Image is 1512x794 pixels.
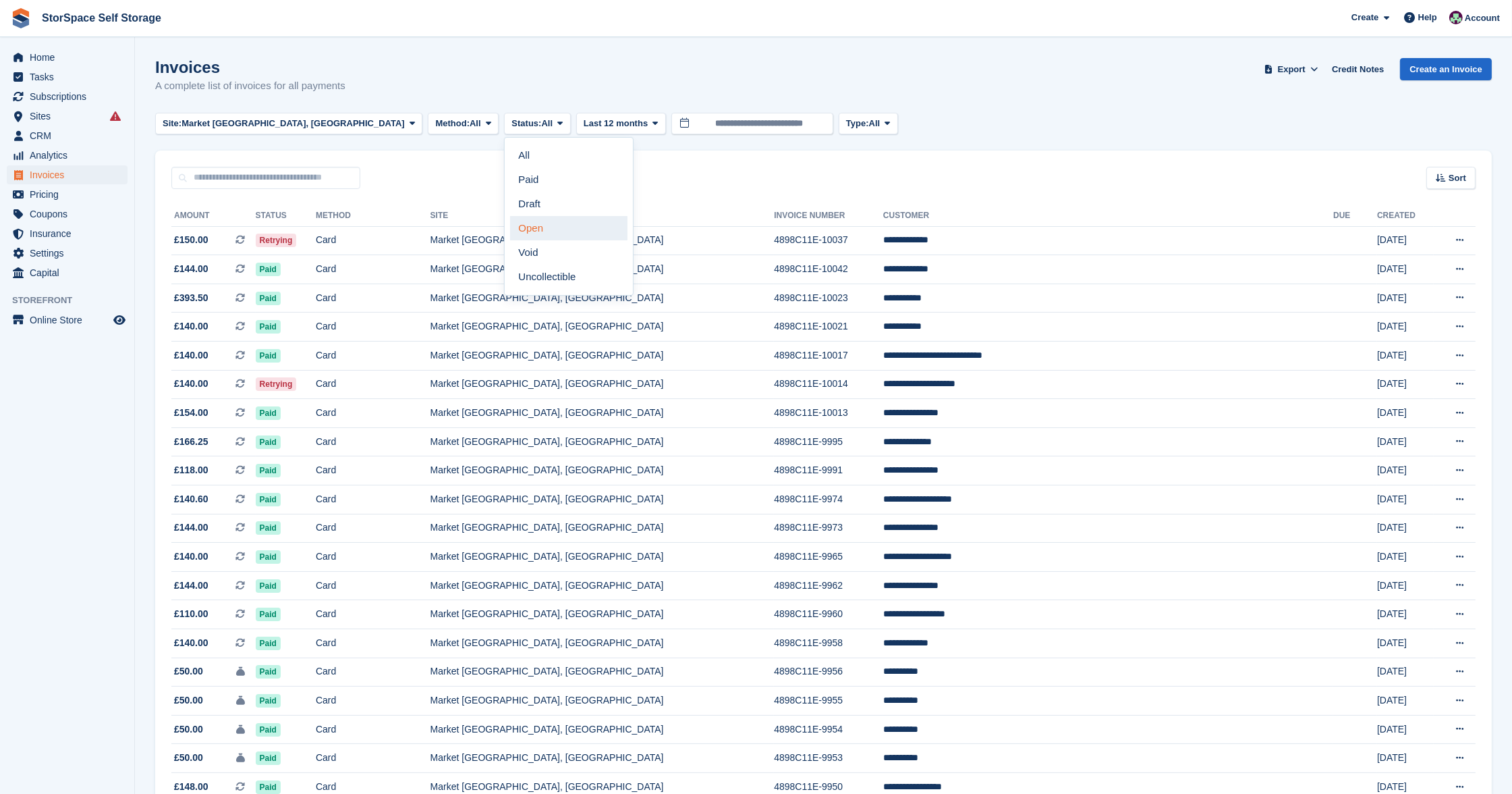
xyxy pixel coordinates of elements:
td: Card [316,658,430,687]
td: [DATE] [1377,687,1434,716]
td: Card [316,744,430,773]
th: Method [316,205,430,227]
td: Market [GEOGRAPHIC_DATA], [GEOGRAPHIC_DATA] [430,543,775,572]
td: Card [316,514,430,543]
td: Card [316,427,430,456]
td: Market [GEOGRAPHIC_DATA], [GEOGRAPHIC_DATA] [430,226,775,255]
td: 4898C11E-9956 [774,658,883,687]
span: Paid [256,349,281,363]
td: Market [GEOGRAPHIC_DATA], [GEOGRAPHIC_DATA] [430,313,775,342]
td: Market [GEOGRAPHIC_DATA], [GEOGRAPHIC_DATA] [430,485,775,514]
a: All [510,143,627,167]
td: Card [316,687,430,716]
span: Capital [30,263,111,282]
a: Create an Invoice [1400,58,1492,80]
td: 4898C11E-9960 [774,600,883,629]
span: £50.00 [174,693,203,708]
span: Paid [256,493,281,506]
span: £144.00 [174,521,208,535]
td: Market [GEOGRAPHIC_DATA], [GEOGRAPHIC_DATA] [430,370,775,399]
td: Card [316,284,430,313]
a: Draft [510,192,627,216]
a: menu [7,146,128,165]
td: Market [GEOGRAPHIC_DATA], [GEOGRAPHIC_DATA] [430,342,775,371]
span: Type: [846,117,869,130]
span: All [869,117,880,130]
span: Method: [435,117,470,130]
td: [DATE] [1377,571,1434,600]
td: 4898C11E-10021 [774,313,883,342]
button: Export [1262,58,1321,80]
td: Market [GEOGRAPHIC_DATA], [GEOGRAPHIC_DATA] [430,744,775,773]
span: £110.00 [174,607,208,621]
a: menu [7,263,128,282]
td: [DATE] [1377,744,1434,773]
span: Storefront [12,294,134,307]
span: Export [1278,63,1306,76]
td: [DATE] [1377,456,1434,485]
td: [DATE] [1377,342,1434,371]
a: menu [7,311,128,329]
span: Retrying [256,377,297,391]
a: menu [7,165,128,184]
h1: Invoices [155,58,345,76]
th: Invoice Number [774,205,883,227]
td: [DATE] [1377,427,1434,456]
span: £393.50 [174,291,208,305]
td: Card [316,629,430,658]
td: 4898C11E-9953 [774,744,883,773]
td: [DATE] [1377,255,1434,284]
span: Insurance [30,224,111,243]
span: £148.00 [174,780,208,794]
td: 4898C11E-9991 [774,456,883,485]
span: Last 12 months [584,117,648,130]
span: Paid [256,723,281,737]
span: £150.00 [174,233,208,247]
i: Smart entry sync failures have occurred [110,111,121,122]
span: Help [1418,11,1437,24]
span: All [470,117,481,130]
td: Market [GEOGRAPHIC_DATA], [GEOGRAPHIC_DATA] [430,687,775,716]
button: Site: Market [GEOGRAPHIC_DATA], [GEOGRAPHIC_DATA] [155,113,422,135]
td: Market [GEOGRAPHIC_DATA], [GEOGRAPHIC_DATA] [430,600,775,629]
span: Coupons [30,205,111,223]
a: menu [7,185,128,204]
span: £140.00 [174,550,208,564]
span: Subscriptions [30,87,111,106]
button: Status: All [504,113,570,135]
td: [DATE] [1377,543,1434,572]
td: Card [316,255,430,284]
td: [DATE] [1377,284,1434,313]
td: Card [316,715,430,744]
span: £140.00 [174,377,208,391]
a: menu [7,107,128,126]
span: Invoices [30,165,111,184]
button: Last 12 months [576,113,666,135]
a: Open [510,216,627,240]
span: CRM [30,126,111,145]
a: StorSpace Self Storage [36,7,167,29]
span: Status: [511,117,541,130]
img: Ross Hadlington [1449,11,1463,24]
td: 4898C11E-9962 [774,571,883,600]
td: Market [GEOGRAPHIC_DATA], [GEOGRAPHIC_DATA] [430,629,775,658]
span: £140.00 [174,636,208,650]
td: Card [316,342,430,371]
td: [DATE] [1377,485,1434,514]
span: Retrying [256,234,297,247]
td: Market [GEOGRAPHIC_DATA], [GEOGRAPHIC_DATA] [430,571,775,600]
td: Market [GEOGRAPHIC_DATA], [GEOGRAPHIC_DATA] [430,399,775,428]
td: Market [GEOGRAPHIC_DATA], [GEOGRAPHIC_DATA] [430,255,775,284]
td: 4898C11E-10023 [774,284,883,313]
span: Paid [256,637,281,650]
td: Card [316,543,430,572]
span: £144.00 [174,579,208,593]
button: Type: All [839,113,898,135]
td: Card [316,485,430,514]
th: Customer [883,205,1333,227]
span: Sort [1449,171,1466,185]
span: Online Store [30,311,111,329]
span: Home [30,48,111,67]
td: Market [GEOGRAPHIC_DATA], [GEOGRAPHIC_DATA] [430,658,775,687]
span: £140.00 [174,348,208,363]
